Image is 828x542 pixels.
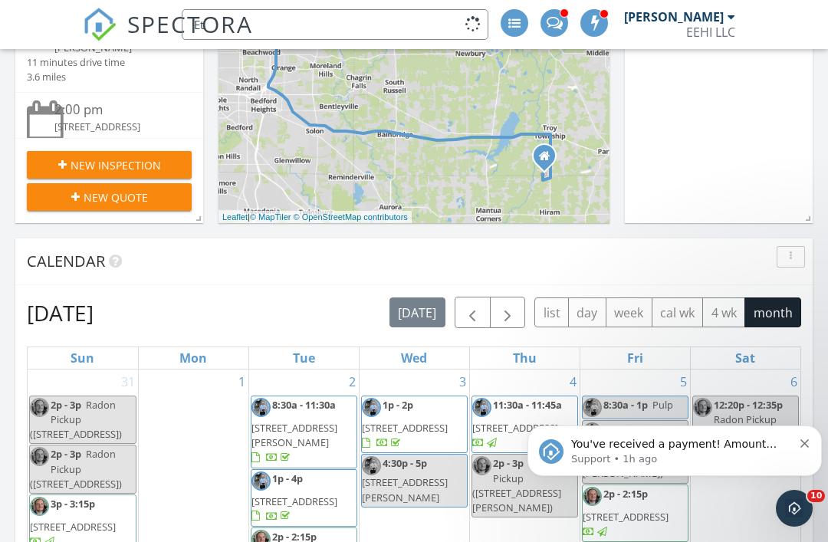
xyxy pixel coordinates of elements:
span: 3p - 3:15p [51,497,95,511]
span: 8:30a - 11:30a [272,398,336,412]
img: img_5211.jpg [362,456,381,475]
div: 11 minutes drive time [27,55,125,70]
img: img_5211.jpg [362,398,381,417]
a: Go to September 5, 2025 [677,370,690,394]
div: | [219,211,412,224]
span: New Quote [84,189,148,205]
a: Saturday [732,347,758,369]
img: img_5211.jpg [472,398,491,417]
a: Go to August 31, 2025 [118,370,138,394]
a: 11:30a - 11:45a [STREET_ADDRESS] [472,396,578,454]
button: 4 wk [702,297,745,327]
span: Calendar [27,251,105,271]
a: Go to September 4, 2025 [567,370,580,394]
span: Radon Pickup ([STREET_ADDRESS]) [30,447,122,490]
a: Tuesday [290,347,318,369]
span: [STREET_ADDRESS] [30,520,116,534]
button: day [568,297,606,327]
a: Monday [176,347,210,369]
span: [STREET_ADDRESS] [472,421,558,435]
img: 1728409086933322851976086765168.jpg [30,447,49,466]
img: img_5211.jpg [251,398,271,417]
img: 1728409086933322851976086765168.jpg [30,497,49,516]
iframe: Intercom live chat [776,490,813,527]
button: New Quote [27,183,192,211]
button: cal wk [652,297,704,327]
span: 2p - 3p [51,398,81,412]
span: 4:30p - 5p [383,456,427,470]
button: week [606,297,652,327]
div: 2:00 pm [54,100,178,120]
button: month [744,297,801,327]
img: img_5211.jpg [251,471,271,491]
a: © MapTiler [250,212,291,222]
a: 1p - 2p [STREET_ADDRESS] [361,396,468,454]
span: SPECTORA [127,8,253,40]
a: 1p - 4p [STREET_ADDRESS] [251,469,357,527]
span: [STREET_ADDRESS][PERSON_NAME] [362,475,448,504]
a: 1p - 2p [STREET_ADDRESS] [362,398,448,449]
div: 3.6 miles [27,70,125,84]
h2: [DATE] [27,297,94,328]
span: 10 [807,490,825,502]
iframe: Intercom notifications message [521,393,828,501]
img: The Best Home Inspection Software - Spectora [83,8,117,41]
img: 1728409086933322851976086765168.jpg [472,456,491,475]
a: Sunday [67,347,97,369]
a: Wednesday [398,347,430,369]
div: EEHI LLC [686,25,735,40]
a: Friday [624,347,646,369]
img: 1728409086933322851976086765168.jpg [30,398,49,417]
a: 11:30a - 11:45a [STREET_ADDRESS] [472,398,564,449]
span: 11:30a - 11:45a [493,398,562,412]
button: [DATE] [389,297,445,327]
span: Radon Pickup ([STREET_ADDRESS][PERSON_NAME]) [472,456,561,514]
a: 2p - 2:15p [STREET_ADDRESS] [583,487,669,538]
span: 1p - 4p [272,471,303,485]
div: [PERSON_NAME] [54,135,178,149]
span: [STREET_ADDRESS] [251,494,337,508]
a: 1p - 4p [STREET_ADDRESS] [251,471,337,523]
a: 8:30a - 11:30a [STREET_ADDRESS][PERSON_NAME] [251,396,357,468]
button: New Inspection [27,151,192,179]
a: Go to September 6, 2025 [787,370,800,394]
span: Radon Pickup ([STREET_ADDRESS]) [30,398,122,441]
a: Leaflet [222,212,248,222]
span: 2p - 3p [51,447,81,461]
button: list [534,297,569,327]
div: [PERSON_NAME] [624,9,724,25]
span: [STREET_ADDRESS] [362,421,448,435]
div: [STREET_ADDRESS] [54,120,178,134]
a: SPECTORA [83,21,253,53]
div: 19129 Tilden Rd., Hiram OH 44234 [544,156,554,165]
a: Go to September 1, 2025 [235,370,248,394]
span: 1p - 2p [383,398,413,412]
a: Go to September 3, 2025 [456,370,469,394]
a: Thursday [510,347,540,369]
span: New Inspection [71,157,161,173]
button: Next month [490,297,526,328]
input: Search everything... [182,9,488,40]
span: [STREET_ADDRESS][PERSON_NAME] [251,421,337,449]
button: Previous month [455,297,491,328]
a: Go to September 2, 2025 [346,370,359,394]
span: 2p - 3p [493,456,524,470]
a: 8:30a - 11:30a [STREET_ADDRESS][PERSON_NAME] [251,398,338,465]
a: © OpenStreetMap contributors [294,212,408,222]
span: [STREET_ADDRESS] [583,510,669,524]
